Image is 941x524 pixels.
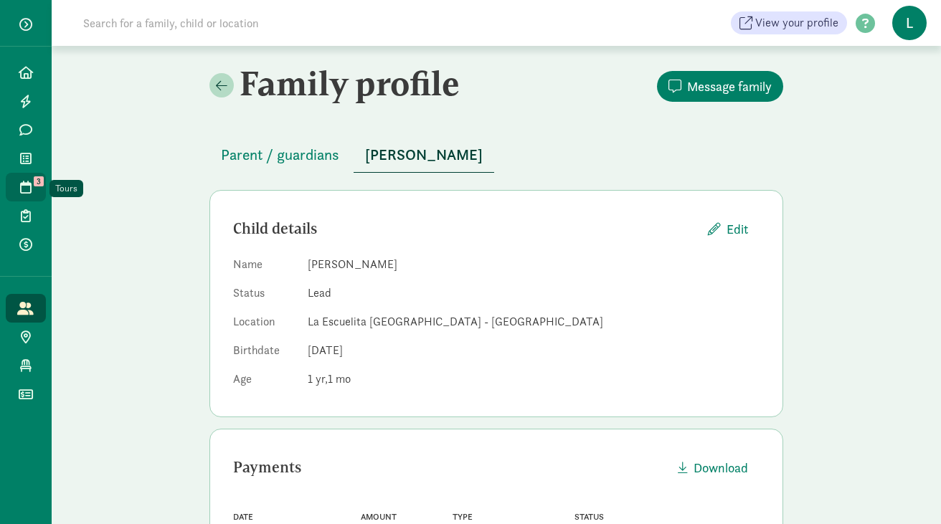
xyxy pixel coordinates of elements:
[755,14,838,32] span: View your profile
[361,512,397,522] span: Amount
[233,456,666,479] div: Payments
[233,256,296,279] dt: Name
[365,143,483,166] span: [PERSON_NAME]
[55,181,77,196] div: Tours
[308,313,760,330] dd: La Escuelita [GEOGRAPHIC_DATA] - [GEOGRAPHIC_DATA]
[221,143,339,166] span: Parent / guardians
[453,512,473,522] span: Type
[869,455,941,524] iframe: Chat Widget
[6,173,46,201] a: 3
[892,6,927,40] span: L
[233,313,296,336] dt: Location
[233,512,253,522] span: Date
[209,138,351,172] button: Parent / guardians
[694,458,748,477] span: Download
[666,452,760,483] button: Download
[308,343,343,358] span: [DATE]
[731,11,847,34] a: View your profile
[233,342,296,365] dt: Birthdate
[209,63,493,103] h2: Family profile
[209,147,351,163] a: Parent / guardians
[687,77,772,96] span: Message family
[328,371,351,386] span: 1
[354,138,494,173] button: [PERSON_NAME]
[233,217,696,240] div: Child details
[308,371,328,386] span: 1
[696,214,760,244] button: Edit
[34,176,44,186] span: 3
[75,9,477,37] input: Search for a family, child or location
[308,256,760,273] dd: [PERSON_NAME]
[574,512,604,522] span: Status
[657,71,783,102] button: Message family
[233,371,296,394] dt: Age
[233,285,296,308] dt: Status
[727,219,748,239] span: Edit
[308,285,760,302] dd: Lead
[354,147,494,163] a: [PERSON_NAME]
